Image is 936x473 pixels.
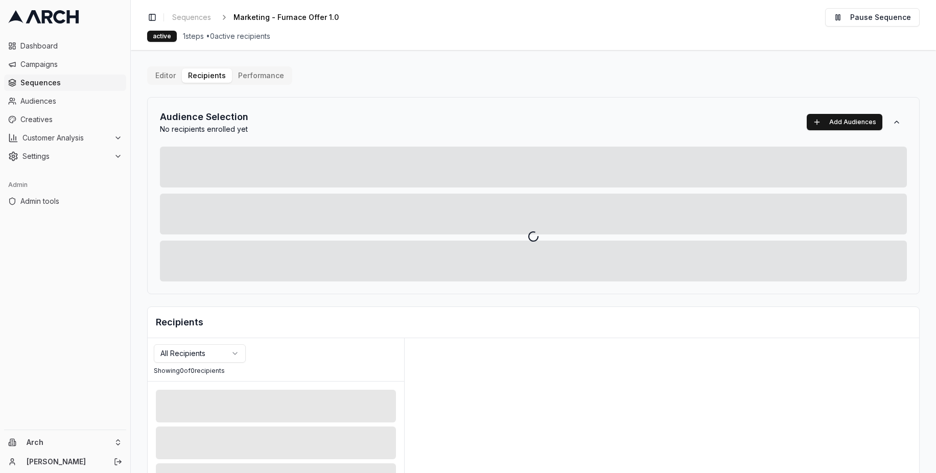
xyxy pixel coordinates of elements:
button: Log out [111,455,125,469]
button: Arch [4,434,126,451]
span: Audiences [20,96,122,106]
span: Settings [22,151,110,161]
span: Arch [27,438,110,447]
a: Admin tools [4,193,126,209]
a: Dashboard [4,38,126,54]
span: Customer Analysis [22,133,110,143]
span: Creatives [20,114,122,125]
button: Settings [4,148,126,164]
span: Sequences [20,78,122,88]
span: Admin tools [20,196,122,206]
button: Customer Analysis [4,130,126,146]
span: Dashboard [20,41,122,51]
a: [PERSON_NAME] [27,457,103,467]
a: Campaigns [4,56,126,73]
a: Creatives [4,111,126,128]
div: Admin [4,177,126,193]
a: Audiences [4,93,126,109]
span: Campaigns [20,59,122,69]
a: Sequences [4,75,126,91]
